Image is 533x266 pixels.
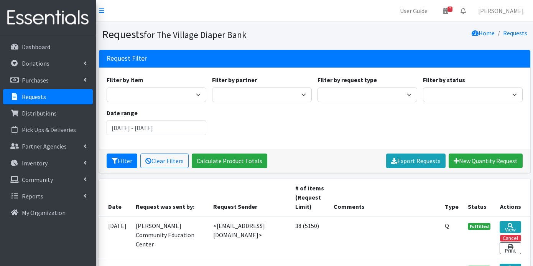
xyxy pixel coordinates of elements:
[472,29,495,37] a: Home
[445,222,449,230] abbr: Quantity
[463,179,495,216] th: Status
[22,43,50,51] p: Dashboard
[140,154,189,168] a: Clear Filters
[3,73,93,88] a: Purchases
[437,3,454,18] a: 7
[107,55,147,63] h3: Request Filter
[99,216,131,259] td: [DATE]
[500,221,521,233] a: View
[192,154,267,168] a: Calculate Product Totals
[144,29,247,40] small: for The Village Diaper Bank
[99,179,131,216] th: Date
[3,89,93,104] a: Requests
[3,139,93,154] a: Partner Agencies
[22,59,49,67] p: Donations
[3,172,93,187] a: Community
[500,242,521,254] a: Print
[3,106,93,121] a: Distributions
[107,108,138,117] label: Date range
[3,205,93,220] a: My Organization
[386,154,446,168] a: Export Requests
[3,188,93,204] a: Reports
[107,75,143,84] label: Filter by item
[3,39,93,55] a: Dashboard
[500,235,521,241] button: Cancel
[394,3,434,18] a: User Guide
[107,121,206,135] input: January 1, 2011 - December 31, 2011
[495,179,530,216] th: Actions
[3,122,93,137] a: Pick Ups & Deliveries
[291,216,329,259] td: 38 (5150)
[107,154,137,168] button: Filter
[209,179,290,216] th: Request Sender
[131,179,209,216] th: Request was sent by:
[131,216,209,259] td: [PERSON_NAME] Community Education Center
[3,5,93,31] img: HumanEssentials
[468,223,491,230] span: Fulfilled
[291,179,329,216] th: # of Items (Request Limit)
[22,142,67,150] p: Partner Agencies
[22,209,66,216] p: My Organization
[3,56,93,71] a: Donations
[503,29,527,37] a: Requests
[22,76,49,84] p: Purchases
[329,179,440,216] th: Comments
[22,192,43,200] p: Reports
[22,109,57,117] p: Distributions
[102,28,312,41] h1: Requests
[22,176,53,183] p: Community
[447,7,452,12] span: 7
[209,216,290,259] td: <[EMAIL_ADDRESS][DOMAIN_NAME]>
[22,126,76,134] p: Pick Ups & Deliveries
[423,75,465,84] label: Filter by status
[22,93,46,101] p: Requests
[212,75,257,84] label: Filter by partner
[449,154,523,168] a: New Quantity Request
[472,3,530,18] a: [PERSON_NAME]
[22,159,48,167] p: Inventory
[3,155,93,171] a: Inventory
[317,75,377,84] label: Filter by request type
[440,179,463,216] th: Type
